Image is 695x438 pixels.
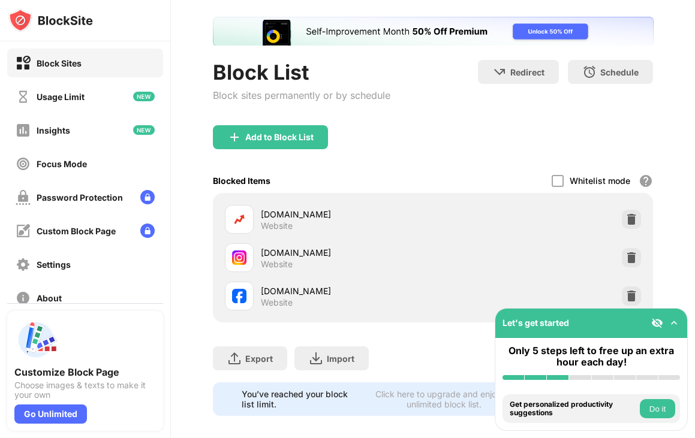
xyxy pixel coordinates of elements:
iframe: Banner [213,17,654,46]
img: push-custom-page.svg [14,318,58,361]
div: Redirect [510,67,544,77]
div: Block List [213,60,390,84]
img: omni-setup-toggle.svg [668,317,680,329]
img: block-on.svg [16,56,31,71]
div: Block Sites [37,58,82,68]
div: Custom Block Page [37,226,116,236]
img: lock-menu.svg [140,190,155,204]
img: about-off.svg [16,291,31,306]
img: settings-off.svg [16,257,31,272]
div: Let's get started [503,318,569,328]
button: Do it [640,399,675,418]
div: Website [261,220,293,231]
img: favicons [232,250,246,265]
div: [DOMAIN_NAME] [261,246,433,259]
div: You’ve reached your block list limit. [242,389,353,409]
div: Schedule [600,67,639,77]
div: Website [261,259,293,270]
div: Insights [37,125,70,135]
div: Get personalized productivity suggestions [510,400,637,418]
img: insights-off.svg [16,123,31,138]
img: time-usage-off.svg [16,89,31,104]
div: Customize Block Page [14,366,156,378]
img: favicons [232,212,246,226]
div: Export [245,354,273,364]
div: Usage Limit [37,92,85,102]
img: eye-not-visible.svg [651,317,663,329]
img: new-icon.svg [133,125,155,135]
div: Settings [37,259,71,270]
div: Add to Block List [245,132,314,142]
img: focus-off.svg [16,156,31,171]
img: lock-menu.svg [140,223,155,238]
div: Go Unlimited [14,404,87,424]
div: Only 5 steps left to free up an extra hour each day! [503,345,680,368]
div: Import [327,354,354,364]
img: logo-blocksite.svg [8,8,93,32]
img: new-icon.svg [133,92,155,101]
div: Click here to upgrade and enjoy an unlimited block list. [360,389,528,409]
img: password-protection-off.svg [16,190,31,205]
div: Choose images & texts to make it your own [14,380,156,400]
img: customize-block-page-off.svg [16,223,31,238]
div: Password Protection [37,192,123,203]
div: Focus Mode [37,159,87,169]
div: [DOMAIN_NAME] [261,208,433,220]
div: Whitelist mode [570,176,630,186]
div: Block sites permanently or by schedule [213,89,390,101]
img: favicons [232,289,246,303]
div: Website [261,297,293,308]
div: Blocked Items [213,176,270,186]
div: [DOMAIN_NAME] [261,285,433,297]
div: About [37,293,62,303]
